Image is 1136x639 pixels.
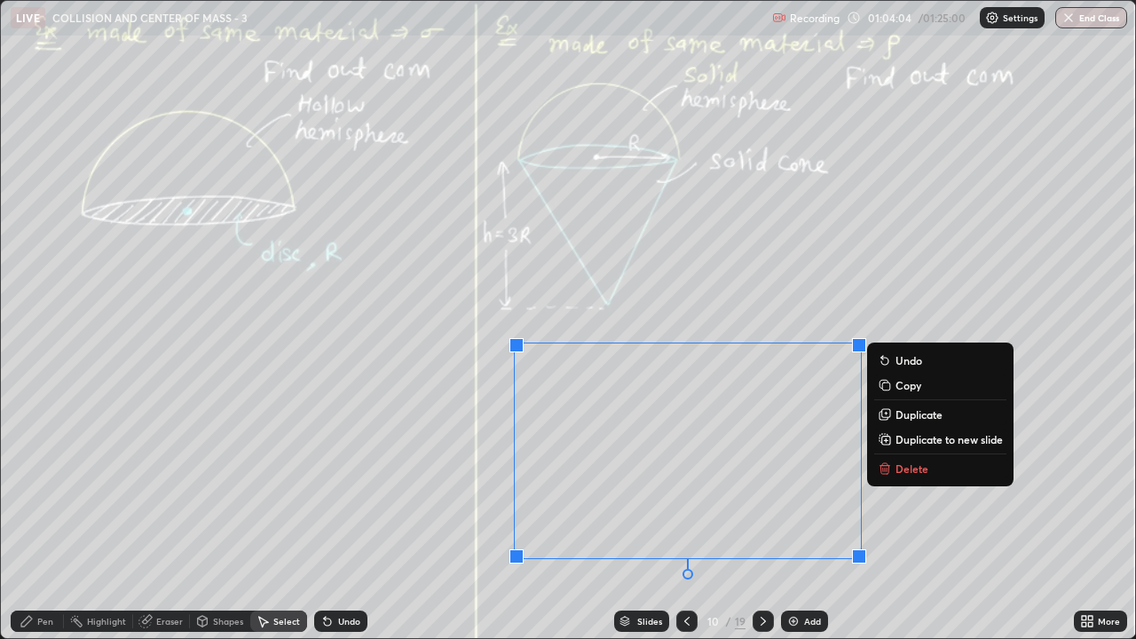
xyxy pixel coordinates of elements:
[735,613,745,629] div: 19
[156,617,183,626] div: Eraser
[1098,617,1120,626] div: More
[213,617,243,626] div: Shapes
[338,617,360,626] div: Undo
[786,614,801,628] img: add-slide-button
[985,11,999,25] img: class-settings-icons
[895,407,943,422] p: Duplicate
[705,616,722,627] div: 10
[87,617,126,626] div: Highlight
[874,350,1006,371] button: Undo
[874,429,1006,450] button: Duplicate to new slide
[874,375,1006,396] button: Copy
[16,11,40,25] p: LIVE
[1003,13,1037,22] p: Settings
[895,353,922,367] p: Undo
[804,617,821,626] div: Add
[772,11,786,25] img: recording.375f2c34.svg
[895,378,921,392] p: Copy
[790,12,840,25] p: Recording
[52,11,248,25] p: COLLISION AND CENTER OF MASS - 3
[37,617,53,626] div: Pen
[895,432,1003,446] p: Duplicate to new slide
[637,617,662,626] div: Slides
[874,458,1006,479] button: Delete
[1055,7,1127,28] button: End Class
[273,617,300,626] div: Select
[895,461,928,476] p: Delete
[1061,11,1076,25] img: end-class-cross
[874,404,1006,425] button: Duplicate
[726,616,731,627] div: /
